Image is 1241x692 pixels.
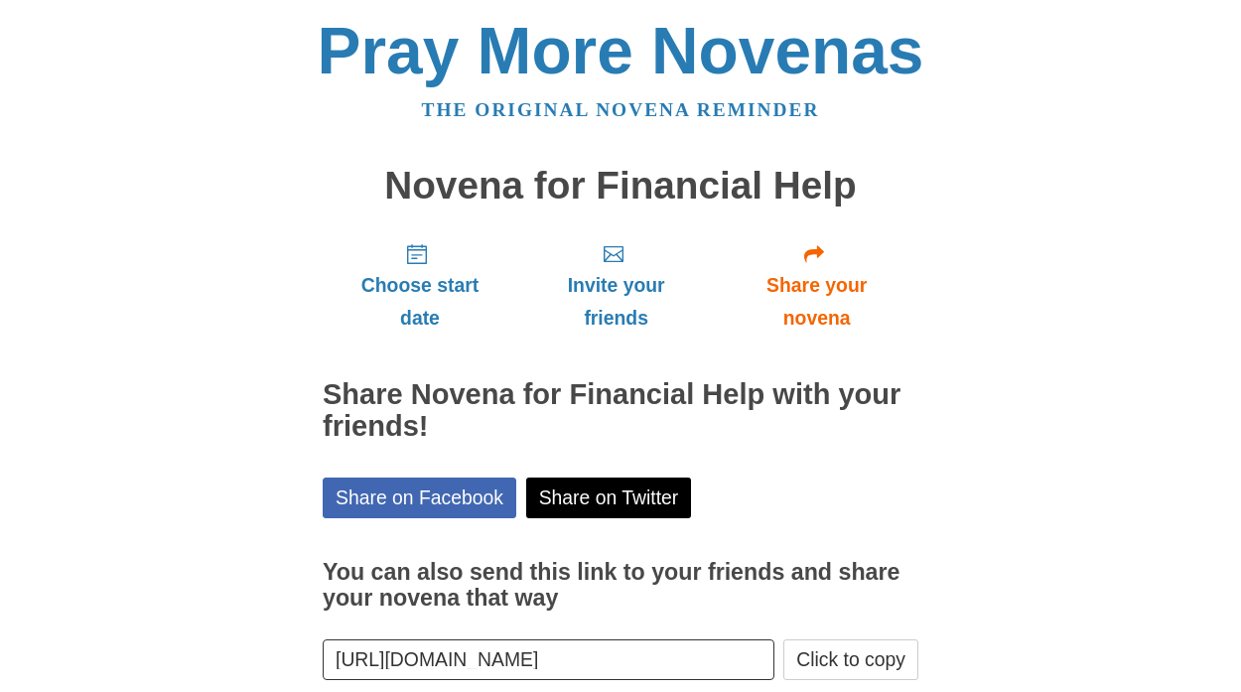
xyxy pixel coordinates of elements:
[318,14,924,87] a: Pray More Novenas
[526,478,692,518] a: Share on Twitter
[323,379,918,443] h2: Share Novena for Financial Help with your friends!
[323,478,516,518] a: Share on Facebook
[323,226,517,345] a: Choose start date
[323,165,918,208] h1: Novena for Financial Help
[537,269,695,335] span: Invite your friends
[715,226,918,345] a: Share your novena
[343,269,497,335] span: Choose start date
[735,269,898,335] span: Share your novena
[422,99,820,120] a: The original novena reminder
[323,560,918,611] h3: You can also send this link to your friends and share your novena that way
[517,226,715,345] a: Invite your friends
[783,639,918,680] button: Click to copy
